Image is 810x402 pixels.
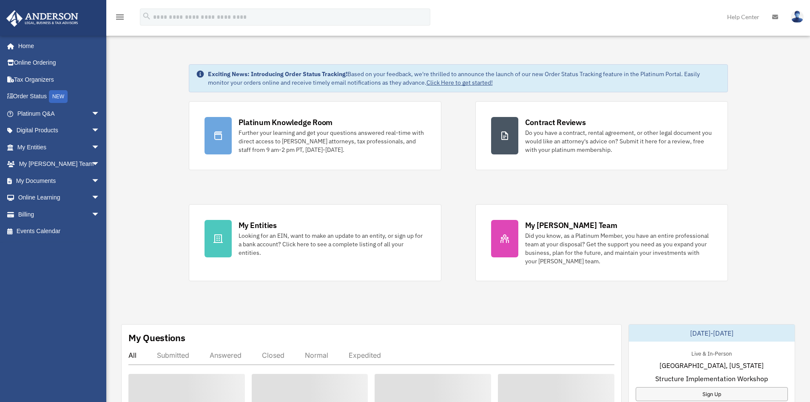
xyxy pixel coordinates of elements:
[91,122,108,140] span: arrow_drop_down
[91,206,108,223] span: arrow_drop_down
[6,172,113,189] a: My Documentsarrow_drop_down
[525,128,712,154] div: Do you have a contract, rental agreement, or other legal document you would like an attorney's ad...
[6,88,113,105] a: Order StatusNEW
[426,79,493,86] a: Click Here to get started!
[49,90,68,103] div: NEW
[91,105,108,123] span: arrow_drop_down
[128,331,185,344] div: My Questions
[128,351,136,359] div: All
[6,105,113,122] a: Platinum Q&Aarrow_drop_down
[239,220,277,231] div: My Entities
[239,117,333,128] div: Platinum Knowledge Room
[349,351,381,359] div: Expedited
[189,101,441,170] a: Platinum Knowledge Room Further your learning and get your questions answered real-time with dire...
[6,189,113,206] a: Online Learningarrow_drop_down
[659,360,764,371] span: [GEOGRAPHIC_DATA], [US_STATE]
[6,156,113,173] a: My [PERSON_NAME] Teamarrow_drop_down
[91,156,108,173] span: arrow_drop_down
[6,223,113,240] a: Events Calendar
[239,128,426,154] div: Further your learning and get your questions answered real-time with direct access to [PERSON_NAM...
[6,122,113,139] a: Digital Productsarrow_drop_down
[208,70,347,78] strong: Exciting News: Introducing Order Status Tracking!
[157,351,189,359] div: Submitted
[262,351,284,359] div: Closed
[6,206,113,223] a: Billingarrow_drop_down
[142,11,151,21] i: search
[791,11,804,23] img: User Pic
[525,231,712,265] div: Did you know, as a Platinum Member, you have an entire professional team at your disposal? Get th...
[305,351,328,359] div: Normal
[6,71,113,88] a: Tax Organizers
[4,10,81,27] img: Anderson Advisors Platinum Portal
[685,348,739,357] div: Live & In-Person
[189,204,441,281] a: My Entities Looking for an EIN, want to make an update to an entity, or sign up for a bank accoun...
[655,373,768,384] span: Structure Implementation Workshop
[475,204,728,281] a: My [PERSON_NAME] Team Did you know, as a Platinum Member, you have an entire professional team at...
[210,351,242,359] div: Answered
[91,189,108,207] span: arrow_drop_down
[239,231,426,257] div: Looking for an EIN, want to make an update to an entity, or sign up for a bank account? Click her...
[636,387,788,401] a: Sign Up
[115,15,125,22] a: menu
[6,54,113,71] a: Online Ordering
[6,37,108,54] a: Home
[475,101,728,170] a: Contract Reviews Do you have a contract, rental agreement, or other legal document you would like...
[91,172,108,190] span: arrow_drop_down
[525,220,617,231] div: My [PERSON_NAME] Team
[525,117,586,128] div: Contract Reviews
[115,12,125,22] i: menu
[6,139,113,156] a: My Entitiesarrow_drop_down
[629,325,795,342] div: [DATE]-[DATE]
[91,139,108,156] span: arrow_drop_down
[208,70,721,87] div: Based on your feedback, we're thrilled to announce the launch of our new Order Status Tracking fe...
